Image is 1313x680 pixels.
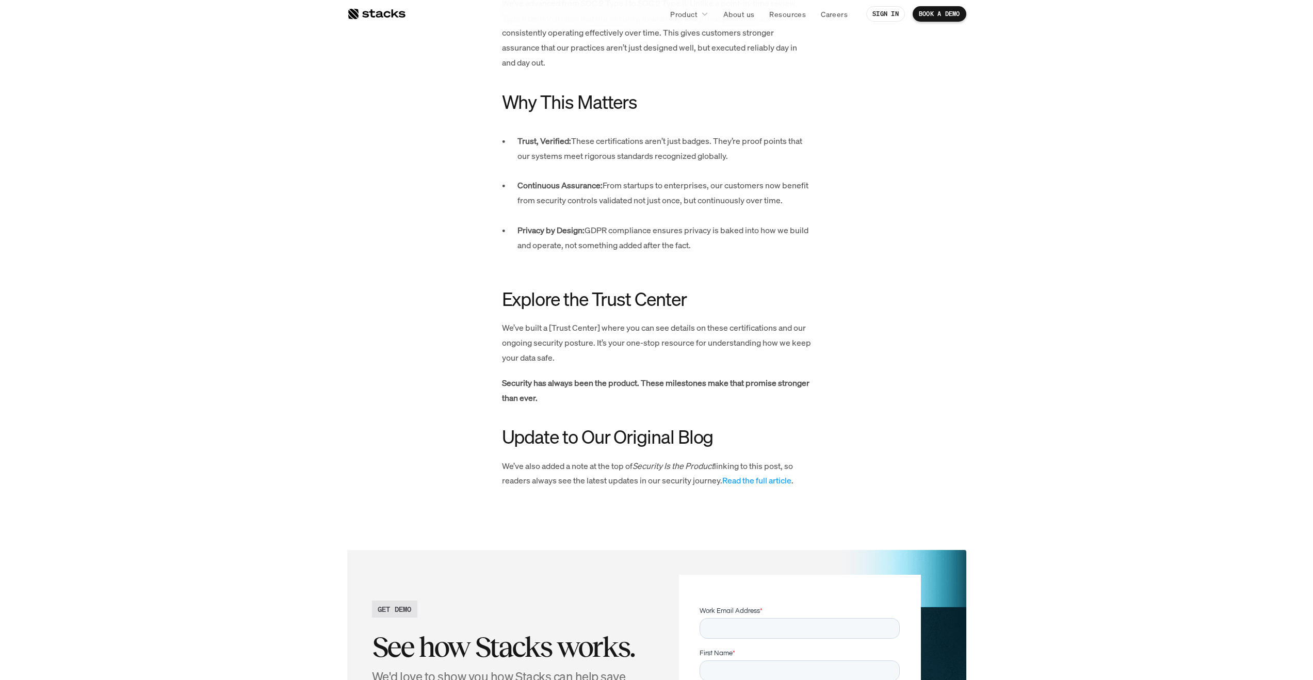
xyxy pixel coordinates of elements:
em: Security Is the Product [633,460,714,472]
p: SIGN IN [872,10,899,18]
p: From startups to enterprises, our customers now benefit from security controls validated not just... [517,178,812,222]
a: Read the full article [722,475,791,486]
strong: Privacy by Design: [517,224,585,236]
p: Product [670,9,698,20]
h3: Update to Our Original Blog [502,426,812,448]
p: GDPR compliance ensures privacy is baked into how we build and operate, not something added after... [517,223,812,267]
p: We’ve built a [Trust Center] where you can see details on these certifications and our ongoing se... [502,320,812,365]
p: BOOK A DEMO [919,10,960,18]
p: These certifications aren’t just badges. They’re proof points that our systems meet rigorous stan... [517,134,812,178]
strong: Continuous Assurance: [517,180,603,191]
a: BOOK A DEMO [913,6,966,22]
a: SIGN IN [866,6,905,22]
p: About us [723,9,754,20]
p: We’ve also added a note at the top of linking to this post, so readers always see the latest upda... [502,459,812,489]
h2: GET DEMO [378,604,412,614]
p: Careers [821,9,848,20]
strong: Security has always been the product. These milestones make that promise stronger than ever. [502,377,811,403]
a: Privacy Policy [122,197,167,204]
a: Careers [815,5,854,23]
p: Resources [769,9,806,20]
h3: Explore the Trust Center [502,288,812,310]
a: Resources [763,5,812,23]
strong: Trust, Verified: [517,135,571,147]
a: About us [717,5,760,23]
h2: See how Stacks works. [372,631,649,663]
h3: Why This Matters [502,91,812,113]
